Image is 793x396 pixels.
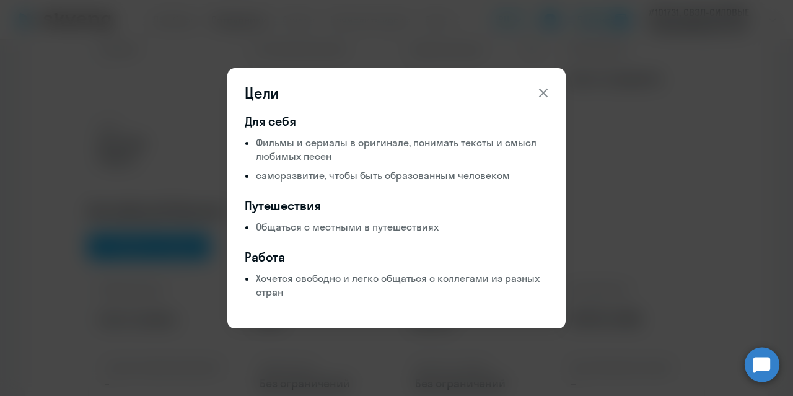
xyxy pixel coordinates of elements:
p: саморазвитие, чтобы быть образованным человеком [256,169,548,182]
p: Хочется свободно и легко общаться с коллегами из разных стран [256,271,548,299]
p: Фильмы и сериалы в оригинале, понимать тексты и смысл любимых песен [256,136,548,163]
header: Цели [227,83,566,103]
h4: Путешествия [245,197,548,214]
h4: Работа [245,249,548,266]
h4: Для себя [245,113,548,130]
p: Общаться с местными в путешествиях [256,220,548,234]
